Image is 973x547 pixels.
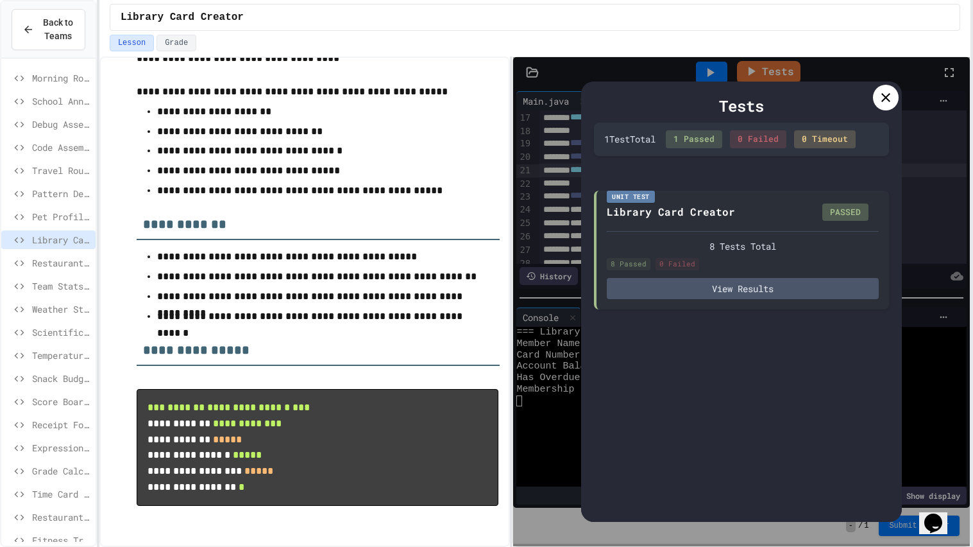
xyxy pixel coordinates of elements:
[604,132,656,146] div: 1 Test Total
[607,258,650,270] div: 8 Passed
[32,117,90,131] span: Debug Assembly
[32,487,90,501] span: Time Card Calculator
[730,130,786,148] div: 0 Failed
[32,510,90,524] span: Restaurant Order System
[121,10,244,25] span: Library Card Creator
[12,9,85,50] button: Back to Teams
[32,164,90,177] span: Travel Route Debugger
[32,395,90,408] span: Score Board Fixer
[794,130,856,148] div: 0 Timeout
[32,326,90,339] span: Scientific Calculator
[32,210,90,223] span: Pet Profile Fix
[110,35,154,51] button: Lesson
[32,256,90,270] span: Restaurant Order System
[32,94,90,108] span: School Announcements
[42,16,74,43] span: Back to Teams
[32,534,90,547] span: Fitness Tracker Debugger
[666,130,722,148] div: 1 Passed
[607,278,879,299] button: View Results
[594,94,889,117] div: Tests
[32,71,90,85] span: Morning Routine Fix
[32,302,90,316] span: Weather Station Debugger
[822,204,868,221] div: PASSED
[32,372,90,385] span: Snack Budget Tracker
[157,35,196,51] button: Grade
[32,464,90,478] span: Grade Calculator Pro
[32,187,90,200] span: Pattern Detective
[919,496,960,534] iframe: chat widget
[32,441,90,455] span: Expression Evaluator Fix
[656,258,699,270] div: 0 Failed
[607,204,735,220] div: Library Card Creator
[607,239,879,253] div: 8 Tests Total
[32,418,90,431] span: Receipt Formatter
[32,349,90,362] span: Temperature Display Fix
[32,141,90,154] span: Code Assembly Challenge
[607,191,655,203] div: Unit Test
[32,233,90,247] span: Library Card Creator
[32,279,90,293] span: Team Stats Calculator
